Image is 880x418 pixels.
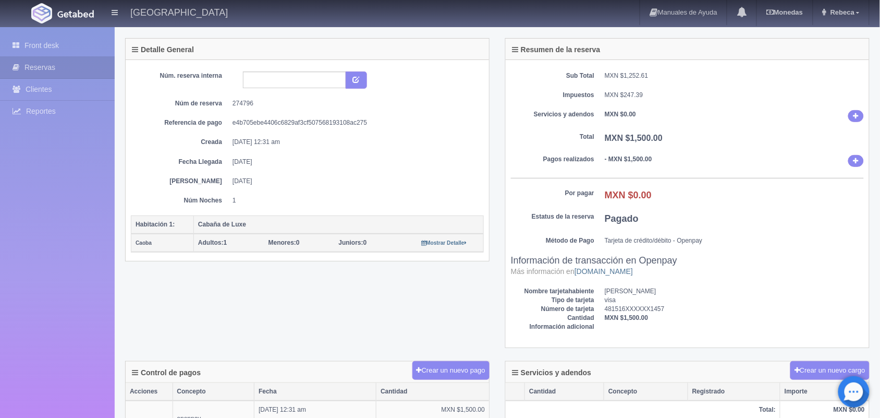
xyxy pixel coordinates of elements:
small: Más información en [511,267,633,276]
dd: 274796 [233,99,476,108]
th: Importe [780,383,869,401]
dt: Servicios y adendos [511,110,594,119]
span: 0 [268,239,300,246]
button: Crear un nuevo pago [412,361,490,380]
dd: [DATE] 12:31 am [233,138,476,147]
span: 0 [339,239,367,246]
th: Acciones [126,383,173,401]
dd: Tarjeta de crédito/débito - Openpay [605,236,864,245]
b: MXN $1,500.00 [605,134,663,142]
th: Cabaña de Luxe [194,216,484,234]
th: Registrado [688,383,780,401]
h4: Resumen de la reserva [512,46,601,54]
dt: Núm de reserva [139,99,222,108]
dt: Información adicional [511,323,594,331]
dt: Sub Total [511,71,594,80]
dt: Número de tarjeta [511,305,594,314]
dd: MXN $247.39 [605,91,864,100]
strong: Menores: [268,239,296,246]
dt: Fecha Llegada [139,158,222,166]
dt: [PERSON_NAME] [139,177,222,186]
th: Cantidad [525,383,604,401]
strong: Juniors: [339,239,363,246]
h4: [GEOGRAPHIC_DATA] [130,5,228,18]
dt: Creada [139,138,222,147]
dt: Impuestos [511,91,594,100]
a: [DOMAIN_NAME] [575,267,633,276]
b: MXN $0.00 [605,111,636,118]
dt: Núm Noches [139,196,222,205]
dd: [PERSON_NAME] [605,287,864,296]
dt: Cantidad [511,314,594,323]
b: Habitación 1: [136,221,175,228]
dt: Método de Pago [511,236,594,245]
dt: Por pagar [511,189,594,198]
h4: Servicios y adendos [512,369,591,377]
b: Monedas [766,8,803,16]
dd: e4b705ebe4406c6829af3cf507568193108ac275 [233,118,476,127]
h4: Detalle General [132,46,194,54]
button: Crear un nuevo cargo [790,361,870,380]
b: MXN $0.00 [605,190,652,200]
th: Fecha [254,383,376,401]
b: MXN $1,500.00 [605,314,648,321]
dt: Núm. reserva interna [139,71,222,80]
b: Pagado [605,213,639,224]
img: Getabed [31,3,52,23]
h3: Información de transacción en Openpay [511,256,864,277]
dd: visa [605,296,864,305]
b: - MXN $1,500.00 [605,156,652,163]
dt: Estatus de la reserva [511,212,594,221]
dt: Total [511,133,594,141]
a: Mostrar Detalle [421,239,467,246]
dt: Referencia de pago [139,118,222,127]
span: Rebeca [828,8,854,16]
img: Getabed [57,10,94,18]
th: Cantidad [376,383,489,401]
dd: [DATE] [233,158,476,166]
dt: Tipo de tarjeta [511,296,594,305]
dd: MXN $1,252.61 [605,71,864,80]
dd: 481516XXXXXX1457 [605,305,864,314]
th: Concepto [604,383,688,401]
small: Caoba [136,240,152,246]
h4: Control de pagos [132,369,201,377]
dd: 1 [233,196,476,205]
strong: Adultos: [198,239,224,246]
dd: [DATE] [233,177,476,186]
dt: Nombre tarjetahabiente [511,287,594,296]
dt: Pagos realizados [511,155,594,164]
small: Mostrar Detalle [421,240,467,246]
th: Concepto [173,383,254,401]
span: 1 [198,239,227,246]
